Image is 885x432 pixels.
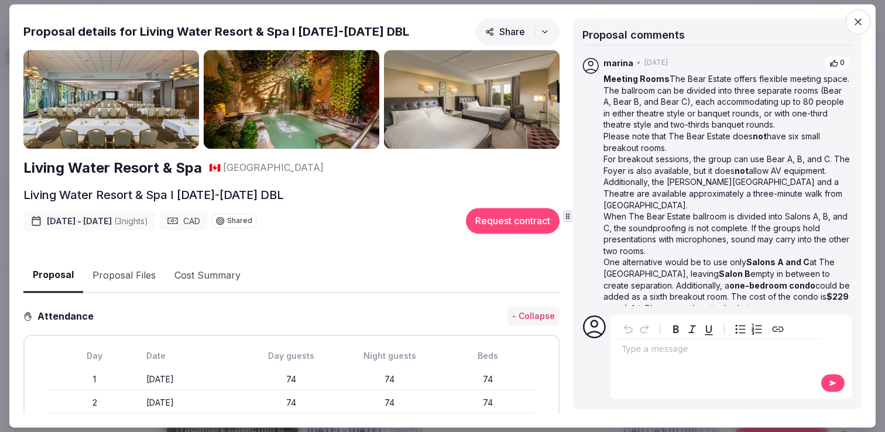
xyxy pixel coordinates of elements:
button: Request contract [466,208,560,234]
div: [DATE] [146,397,240,409]
strong: not [735,166,749,176]
span: [DATE] [644,59,668,68]
div: 74 [343,373,437,385]
div: toggle group [732,321,765,338]
div: CAD [160,212,207,231]
h3: Attendance [33,309,103,323]
button: Bold [668,321,684,338]
button: 0 [824,56,850,71]
img: Gallery photo 2 [204,50,379,149]
div: 2 [48,397,142,409]
strong: Salon B [719,269,750,279]
img: Gallery photo 3 [384,50,560,149]
p: Please note that The Bear Estate does have six small breakout rooms. [603,131,850,153]
h2: Living Water Resort & Spa I [DATE]-[DATE] DBL [23,187,284,204]
button: Share [475,18,560,45]
div: [DATE] [146,373,240,385]
div: Day guests [245,350,338,362]
div: 74 [245,397,338,409]
p: Additionally, the [PERSON_NAME][GEOGRAPHIC_DATA] and a Theatre are available approximately a thre... [603,177,850,211]
button: Numbered list [749,321,765,338]
button: Underline [701,321,717,338]
strong: Salons A and C [746,258,809,268]
button: 🇨🇦 [209,162,221,174]
div: 1 [48,373,142,385]
button: Proposal [23,259,83,293]
div: Day [48,350,142,362]
span: Share [485,26,525,37]
strong: not [753,131,767,141]
strong: Meeting Rooms [603,74,670,84]
span: [GEOGRAPHIC_DATA] [223,162,324,174]
span: [DATE] - [DATE] [47,215,148,227]
p: When The Bear Estate ballroom is divided into Salons A, B, and C, the soundproofing is not comple... [603,211,850,256]
span: 0 [840,59,845,68]
span: marina [603,57,633,69]
div: Night guests [343,350,437,362]
p: The Bear Estate offers flexible meeting space. The ballroom can be divided into three separate ro... [603,73,850,131]
strong: one-bedroom condo [729,280,815,290]
span: ( 3 night s ) [114,216,148,226]
h2: Proposal details for Living Water Resort & Spa I [DATE]-[DATE] DBL [23,23,409,40]
img: Gallery photo 1 [23,50,199,149]
button: Italic [684,321,701,338]
span: Shared [227,218,252,225]
button: Create link [770,321,786,338]
p: For breakout sessions, the group can use Bear A, B, and C. The Foyer is also available, but it do... [603,154,850,177]
p: One alternative would be to use only at The [GEOGRAPHIC_DATA], leaving empty in between to create... [603,257,850,314]
button: Cost Summary [165,259,250,293]
button: Proposal Files [83,259,165,293]
button: - Collapse [507,307,560,326]
div: 74 [343,397,437,409]
div: 74 [441,373,535,385]
div: Date [146,350,240,362]
span: • [637,59,641,68]
span: Proposal comments [582,29,685,41]
div: 74 [441,397,535,409]
button: Bulleted list [732,321,749,338]
a: Living Water Resort & Spa [23,158,202,178]
div: 74 [245,373,338,385]
div: editable markdown [618,340,821,363]
div: Beds [441,350,535,362]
